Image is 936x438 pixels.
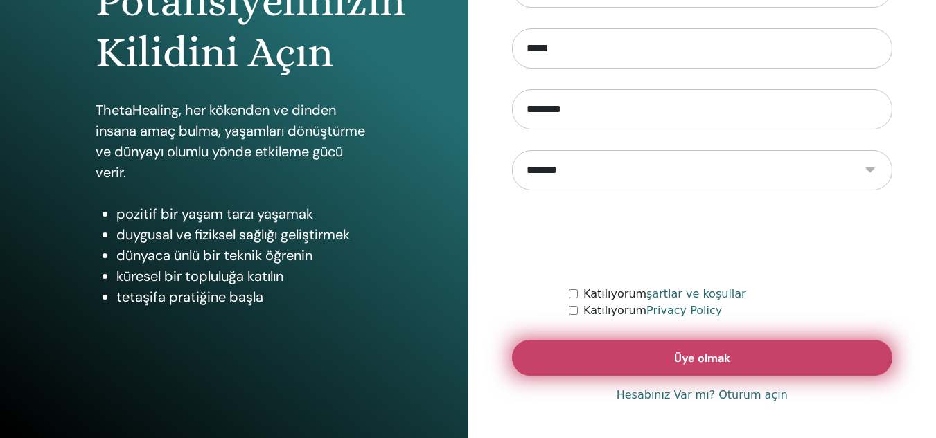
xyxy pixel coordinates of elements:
li: tetaşifa pratiğine başla [116,286,373,307]
button: Üye olmak [512,340,893,376]
li: dünyaca ünlü bir teknik öğrenin [116,245,373,266]
iframe: reCAPTCHA [597,211,807,265]
a: şartlar ve koşullar [646,287,746,300]
a: Hesabınız Var mı? Oturum açın [617,387,788,403]
a: Privacy Policy [646,304,722,317]
li: duygusal ve fiziksel sağlığı geliştirmek [116,224,373,245]
label: Katılıyorum [583,302,722,319]
li: pozitif bir yaşam tarzı yaşamak [116,203,373,224]
label: Katılıyorum [583,286,746,302]
span: Üye olmak [674,351,730,365]
li: küresel bir topluluğa katılın [116,266,373,286]
p: ThetaHealing, her kökenden ve dinden insana amaç bulma, yaşamları dönüştürme ve dünyayı olumlu yö... [96,100,373,183]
